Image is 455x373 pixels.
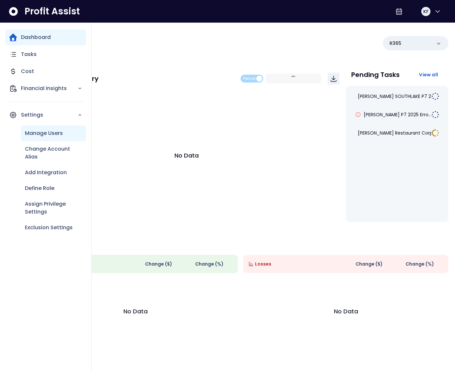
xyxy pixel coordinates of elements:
[25,200,82,216] p: Assign Privilege Settings
[431,92,439,100] img: Not yet Started
[358,130,436,136] span: [PERSON_NAME] Restaurant Corp...
[25,224,73,232] p: Exclusion Settings
[25,129,63,137] p: Manage Users
[334,307,358,316] p: No Data
[21,33,51,41] p: Dashboard
[21,84,78,92] p: Financial Insights
[431,129,439,137] img: In Progress
[174,151,199,160] p: No Data
[431,111,439,119] img: Not yet Started
[195,261,224,268] span: Change (%)
[21,67,34,75] p: Cost
[355,261,383,268] span: Change ( $ )
[145,261,172,268] span: Change ( $ )
[123,307,148,316] p: No Data
[351,71,400,78] p: Pending Tasks
[25,184,54,192] p: Define Role
[255,261,271,268] span: Losses
[406,261,434,268] span: Change (%)
[423,8,428,15] span: KF
[21,50,37,58] p: Tasks
[419,71,438,78] span: View all
[33,240,448,247] p: Wins & Losses
[25,145,82,161] p: Change Account Alias
[364,111,431,118] span: [PERSON_NAME] P7 2025 Erro...
[414,69,443,81] button: View all
[25,169,67,177] p: Add Integration
[21,111,78,119] p: Settings
[328,73,339,84] button: Download
[358,93,437,100] span: [PERSON_NAME] SOUTHLAKE P7 20...
[390,40,401,47] p: R365
[25,6,80,17] span: Profit Assist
